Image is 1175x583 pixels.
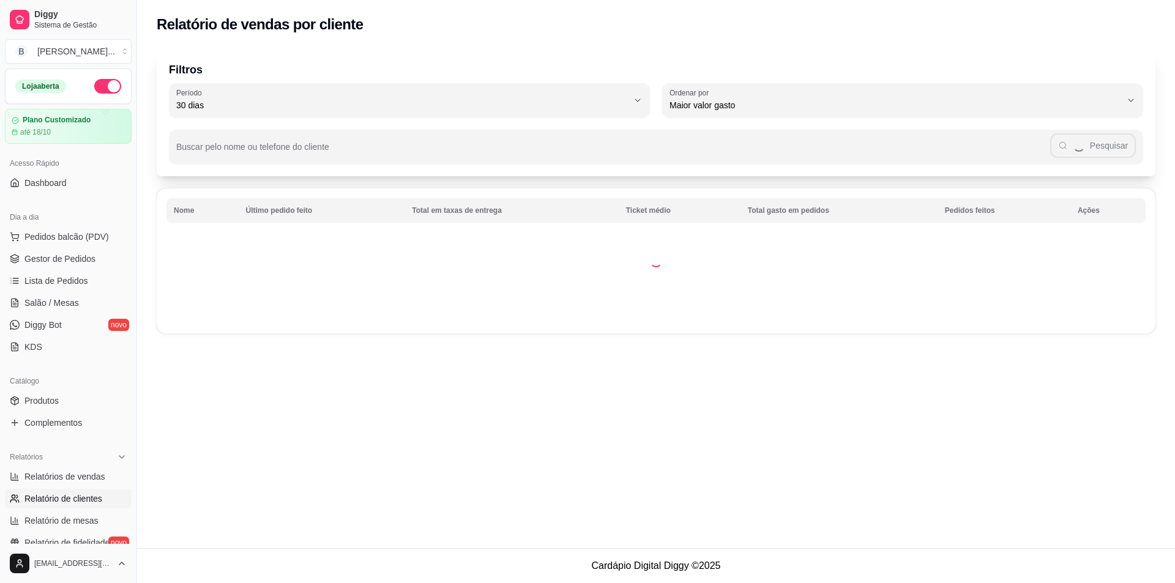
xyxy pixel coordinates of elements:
label: Ordenar por [670,87,713,98]
a: Lista de Pedidos [5,271,132,291]
a: Plano Customizadoaté 18/10 [5,109,132,144]
span: Relatórios [10,452,43,462]
span: B [15,45,28,58]
span: Relatório de mesas [24,514,99,527]
button: Alterar Status [94,79,121,94]
div: Catálogo [5,371,132,391]
button: Período30 dias [169,83,650,117]
span: Gestor de Pedidos [24,253,95,265]
a: Diggy Botnovo [5,315,132,335]
input: Buscar pelo nome ou telefone do cliente [176,146,1050,158]
a: Relatório de mesas [5,511,132,530]
span: Sistema de Gestão [34,20,127,30]
a: Relatório de clientes [5,489,132,508]
span: Dashboard [24,177,67,189]
a: Salão / Mesas [5,293,132,313]
article: Plano Customizado [23,116,91,125]
span: Relatório de fidelidade [24,537,110,549]
span: Pedidos balcão (PDV) [24,231,109,243]
span: Produtos [24,395,59,407]
a: DiggySistema de Gestão [5,5,132,34]
div: [PERSON_NAME] ... [37,45,115,58]
a: Gestor de Pedidos [5,249,132,269]
span: Relatórios de vendas [24,470,105,483]
div: Loja aberta [15,80,66,93]
span: Diggy [34,9,127,20]
button: Select a team [5,39,132,64]
p: Filtros [169,61,1143,78]
span: 30 dias [176,99,628,111]
div: Loading [650,255,662,267]
span: KDS [24,341,42,353]
button: [EMAIL_ADDRESS][DOMAIN_NAME] [5,549,132,578]
a: Dashboard [5,173,132,193]
span: Maior valor gasto [670,99,1121,111]
a: Relatórios de vendas [5,467,132,486]
label: Período [176,87,206,98]
span: Complementos [24,417,82,429]
span: Diggy Bot [24,319,62,331]
button: Ordenar porMaior valor gasto [662,83,1143,117]
div: Dia a dia [5,207,132,227]
a: Produtos [5,391,132,410]
footer: Cardápio Digital Diggy © 2025 [137,548,1175,583]
article: até 18/10 [20,127,51,137]
div: Acesso Rápido [5,154,132,173]
a: Complementos [5,413,132,433]
span: Lista de Pedidos [24,275,88,287]
a: Relatório de fidelidadenovo [5,533,132,552]
span: Salão / Mesas [24,297,79,309]
button: Pedidos balcão (PDV) [5,227,132,247]
a: KDS [5,337,132,357]
span: [EMAIL_ADDRESS][DOMAIN_NAME] [34,559,112,568]
span: Relatório de clientes [24,492,102,505]
h2: Relatório de vendas por cliente [157,15,364,34]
